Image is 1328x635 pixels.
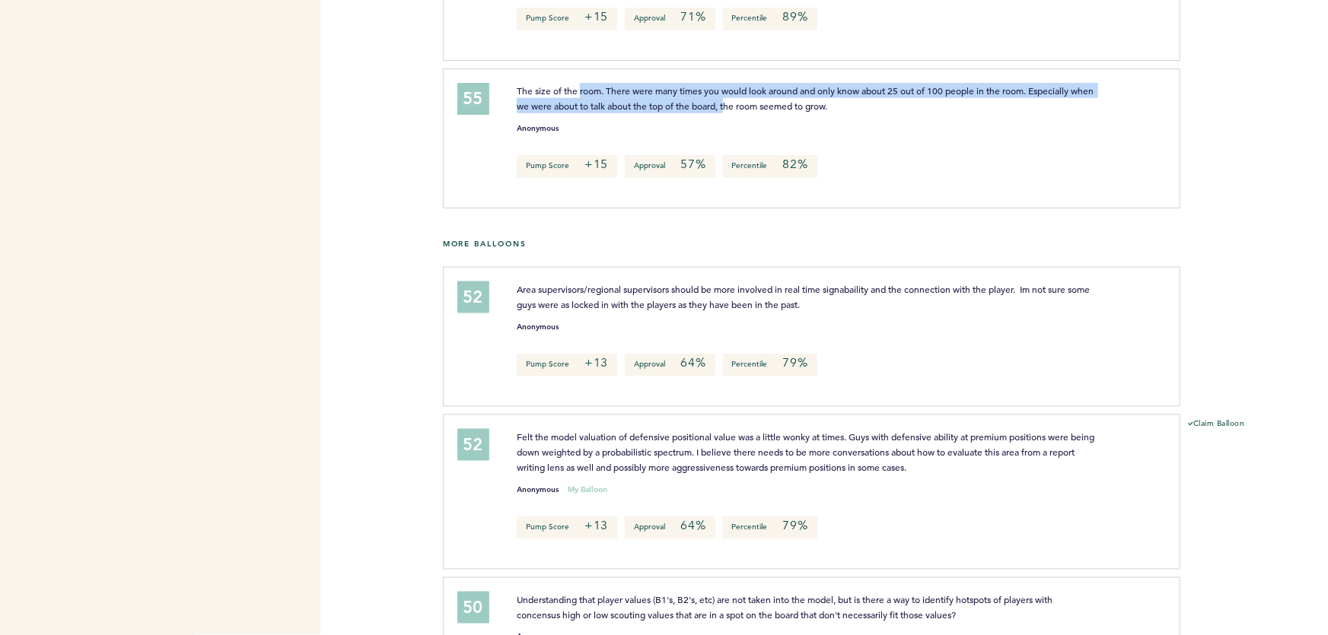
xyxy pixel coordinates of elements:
h5: More Balloons [443,239,1317,249]
p: Pump Score [517,8,617,30]
p: Pump Score [517,354,617,376]
em: 79% [783,355,808,370]
em: +15 [584,157,608,172]
em: +13 [584,518,608,533]
em: 82% [783,157,808,172]
div: 50 [457,592,489,624]
p: Approval [625,155,715,178]
em: 64% [680,355,705,370]
small: My Balloon [568,486,607,494]
p: Percentile [723,354,817,376]
p: Pump Score [517,516,617,539]
em: 57% [680,157,705,172]
p: Approval [625,516,715,539]
em: 89% [783,9,808,24]
p: Pump Score [517,155,617,178]
p: Percentile [723,155,817,178]
em: 71% [680,9,705,24]
div: 52 [457,429,489,461]
div: 55 [457,83,489,115]
p: Percentile [723,516,817,539]
small: Anonymous [517,323,559,331]
p: Percentile [723,8,817,30]
em: 79% [783,518,808,533]
div: 52 [457,281,489,313]
em: 64% [680,518,705,533]
span: The size of the room. There were many times you would look around and only know about 25 out of 1... [517,84,1096,112]
button: Claim Balloon [1188,418,1245,430]
span: Understanding that player values (B1's, B2's, etc) are not taken into the model, but is there a w... [517,593,1055,621]
em: +15 [584,9,608,24]
small: Anonymous [517,486,559,494]
em: +13 [584,355,608,370]
span: Area supervisors/regional supervisors should be more involved in real time signabaility and the c... [517,283,1092,310]
p: Approval [625,354,715,376]
small: Anonymous [517,125,559,132]
p: Approval [625,8,715,30]
span: Felt the model valuation of defensive positional value was a little wonky at times. Guys with def... [517,430,1097,473]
